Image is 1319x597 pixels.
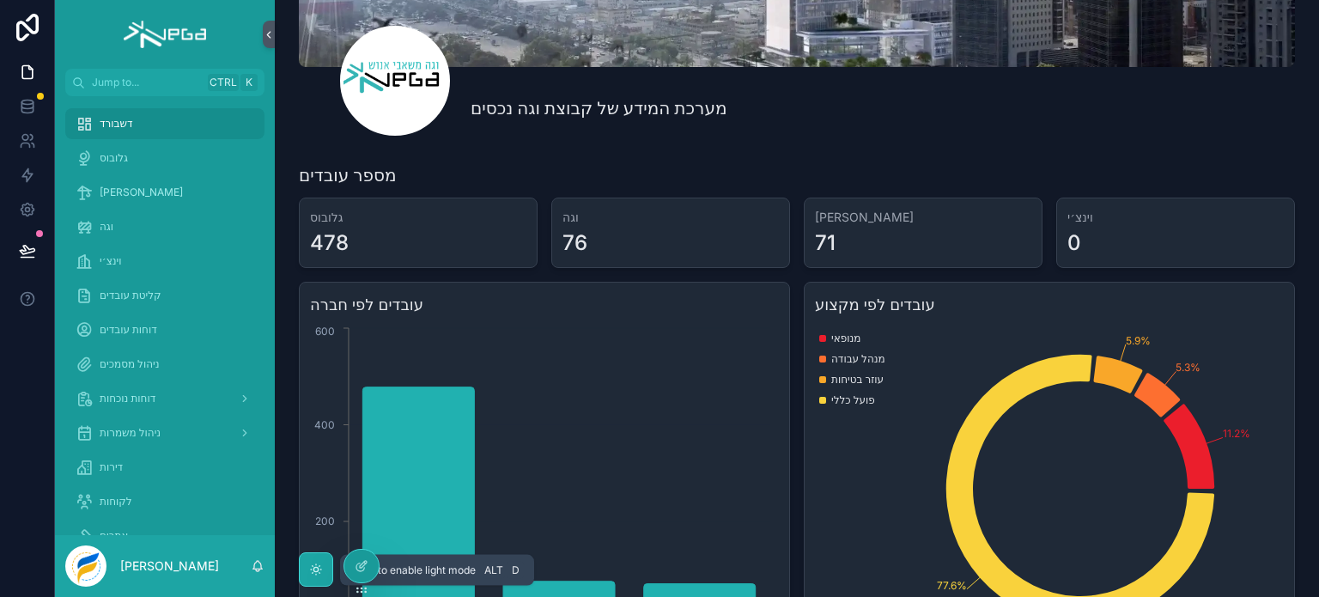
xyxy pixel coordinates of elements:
tspan: 11.2% [1223,427,1250,440]
span: Alt [484,563,503,577]
tspan: 5.9% [1126,334,1151,347]
a: ניהול מסמכים [65,349,264,380]
div: 71 [815,229,836,257]
span: ניהול מסמכים [100,357,160,371]
a: אתרים [65,521,264,551]
p: [PERSON_NAME] [120,557,219,575]
tspan: 5.3% [1176,361,1200,374]
span: Jump to... [92,76,201,89]
a: וגה [65,211,264,242]
tspan: 400 [314,418,335,431]
div: 76 [562,229,587,257]
a: דוחות עובדים [65,314,264,345]
span: [PERSON_NAME] [100,186,183,199]
span: K [242,76,256,89]
tspan: 77.6% [937,579,967,592]
h3: [PERSON_NAME] [815,209,1031,226]
h3: גלובוס [310,209,526,226]
span: מנהל עבודה [831,352,885,366]
span: קליטת עובדים [100,289,161,302]
div: scrollable content [55,96,275,535]
span: Ctrl [208,74,239,91]
a: גלובוס [65,143,264,174]
span: עוזר בטיחות [831,373,884,387]
span: לקוחות [100,495,132,509]
span: דוחות עובדים [100,323,157,337]
h3: וגה [562,209,779,226]
a: לקוחות [65,486,264,517]
h3: וינצ׳י [1067,209,1284,226]
span: ניהול משמרות [100,426,161,440]
span: דשבורד [100,117,133,131]
h1: מערכת המידע של קבוצת וגה נכסים‎ [471,96,727,120]
span: מנופאי [831,332,860,345]
h1: מספר עובדים [299,163,397,187]
button: Jump to...CtrlK [65,69,264,96]
span: אתרים [100,529,128,543]
a: קליטת עובדים [65,280,264,311]
a: ניהול משמרות [65,417,264,448]
a: [PERSON_NAME] [65,177,264,208]
span: גלובוס [100,151,128,165]
span: וגה [100,220,113,234]
a: דוחות נוכחות [65,383,264,414]
a: דירות [65,452,264,483]
span: וינצ׳י [100,254,122,268]
span: דוחות נוכחות [100,392,155,405]
h3: עובדים לפי חברה [310,293,779,317]
h3: עובדים לפי מקצוע [815,293,1284,317]
span: דירות [100,460,123,474]
div: 478 [310,229,349,257]
span: D [508,563,522,577]
a: וינצ׳י [65,246,264,277]
tspan: 600 [315,325,335,338]
span: פועל כללי [831,393,875,407]
div: 0 [1067,229,1081,257]
span: Click to enable light mode [350,563,476,577]
img: App logo [124,21,205,48]
a: דשבורד [65,108,264,139]
tspan: 200 [315,515,335,527]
